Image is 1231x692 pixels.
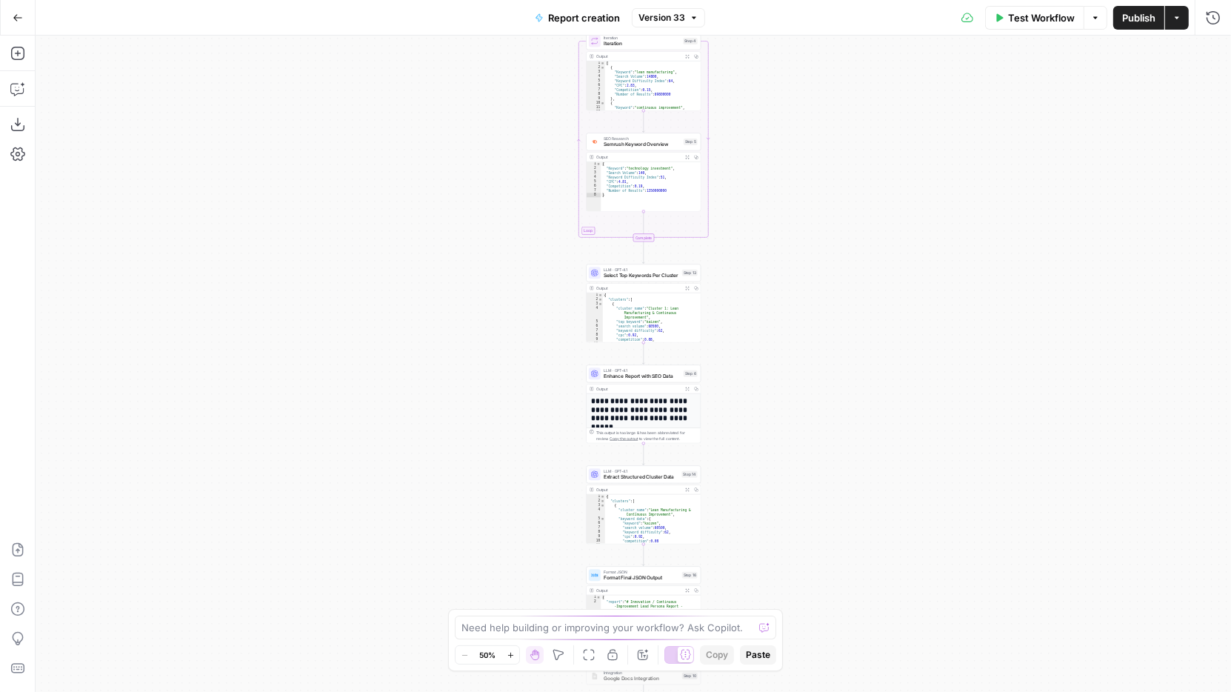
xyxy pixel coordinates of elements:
div: 8 [587,193,601,197]
g: Edge from step_6 to step_14 [642,443,644,465]
span: Select Top Keywords Per Cluster [604,272,679,279]
span: Paste [746,648,770,662]
button: Copy [700,645,734,665]
span: Format JSON [604,569,679,575]
div: Complete [586,233,701,242]
span: 50% [479,649,496,661]
button: Paste [740,645,776,665]
span: SEO Research [604,136,681,142]
div: 9 [587,534,605,539]
span: Copy [706,648,728,662]
div: 3 [587,503,605,508]
span: Toggle code folding, rows 2 through 48 [598,297,603,302]
span: Format Final JSON Output [604,574,679,582]
span: Publish [1122,10,1155,25]
div: 7 [587,188,601,193]
div: 8 [587,530,605,534]
button: Test Workflow [985,6,1084,30]
div: 2 [587,499,605,503]
div: Complete [633,233,655,242]
div: 12 [587,110,605,114]
span: Toggle code folding, rows 1 through 8 [596,162,601,166]
button: Report creation [526,6,629,30]
span: Test Workflow [1008,10,1075,25]
div: Step 6 [684,370,698,377]
div: 9 [587,96,605,101]
span: Toggle code folding, rows 1 through 202 [601,61,605,65]
div: Output [596,53,681,59]
div: 7 [587,87,605,92]
div: LoopIterationIterationStep 4Output[ { "Keyword":"lean manufacturing", "Search Volume":14800, "Key... [586,32,701,110]
span: Extract Structured Cluster Data [604,473,679,481]
div: 6 [587,184,601,188]
div: 5 [587,516,605,521]
div: Output [596,487,681,493]
div: 1 [587,595,601,599]
div: 8 [587,333,603,337]
div: 5 [587,79,605,83]
div: Output [596,285,681,291]
div: 6 [587,521,605,525]
span: Toggle code folding, rows 3 through 11 [598,302,603,306]
div: Output [596,154,681,160]
span: Iteration [604,35,681,41]
span: Toggle code folding, rows 2 through 9 [601,65,605,70]
div: 10 [587,539,605,543]
div: 3 [587,170,601,175]
div: 2 [587,65,605,70]
span: Toggle code folding, rows 1 through 218 [601,494,605,499]
div: 6 [587,83,605,87]
div: 7 [587,525,605,530]
div: Step 5 [684,139,698,145]
div: 9 [587,337,603,342]
span: Toggle code folding, rows 3 through 44 [601,503,605,508]
div: 11 [587,105,605,110]
div: 2 [587,166,601,170]
div: 11 [587,543,605,548]
span: Toggle code folding, rows 10 through 17 [601,101,605,105]
span: Toggle code folding, rows 5 through 11 [601,516,605,521]
div: Output [596,588,681,593]
button: Version 33 [632,8,705,27]
span: Toggle code folding, rows 2 through 217 [601,499,605,503]
div: 1 [587,494,605,499]
button: Publish [1113,6,1164,30]
div: 6 [587,324,603,328]
div: 4 [587,175,601,179]
span: Toggle code folding, rows 1 through 49 [598,293,603,297]
div: LLM · GPT-4.1Select Top Keywords Per ClusterStep 13Output{ "clusters":[ { "cluster_name":"Cluster... [586,264,701,342]
div: Output [596,386,681,392]
div: IntegrationGoogle Docs IntegrationStep 10 [586,667,701,685]
img: v3j4otw2j2lxnxfkcl44e66h4fup [591,139,598,145]
span: Semrush Keyword Overview [604,141,681,148]
div: SEO ResearchSemrush Keyword OverviewStep 5Output{ "Keyword":"technology investment", "Search Volu... [586,133,701,211]
img: Instagram%20post%20-%201%201.png [591,672,598,679]
span: Google Docs Integration [604,675,679,682]
span: Version 33 [638,11,685,24]
span: Enhance Report with SEO Data [604,373,681,380]
div: 5 [587,179,601,184]
div: Step 13 [682,270,698,276]
div: Step 10 [682,673,698,679]
div: Format JSONFormat Final JSON OutputStep 16Output{ "report":"# Innovation / Continuous -Improvemen... [586,566,701,645]
div: This output is too large & has been abbreviated for review. to view the full content. [596,430,698,442]
g: Edge from step_14 to step_16 [642,544,644,565]
span: LLM · GPT-4.1 [604,468,679,474]
span: Integration [604,670,679,676]
div: 3 [587,70,605,74]
div: 3 [587,302,603,306]
div: Step 14 [681,471,698,478]
div: 4 [587,508,605,516]
div: 1 [587,61,605,65]
div: 10 [587,342,603,346]
div: 2 [587,297,603,302]
g: Edge from step_13 to step_6 [642,342,644,364]
span: Report creation [548,10,620,25]
div: Step 16 [682,572,698,579]
span: Iteration [604,40,681,47]
div: Step 4 [683,38,698,44]
span: LLM · GPT-4.1 [604,267,679,273]
div: 1 [587,293,603,297]
span: Copy the output [610,436,638,441]
span: Toggle code folding, rows 1 through 3 [596,595,601,599]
